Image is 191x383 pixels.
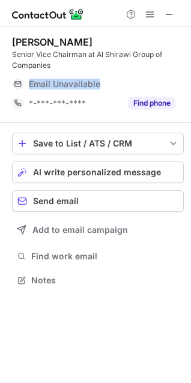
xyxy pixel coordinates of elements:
span: Add to email campaign [32,225,128,235]
div: Save to List / ATS / CRM [33,139,163,148]
button: save-profile-one-click [12,133,184,154]
button: Notes [12,272,184,289]
div: [PERSON_NAME] [12,36,92,48]
span: AI write personalized message [33,167,161,177]
span: Find work email [31,251,179,262]
span: Email Unavailable [29,79,100,89]
button: AI write personalized message [12,161,184,183]
img: ContactOut v5.3.10 [12,7,84,22]
button: Add to email campaign [12,219,184,241]
div: Senior Vice Chairman at Al Shirawi Group of Companies [12,49,184,71]
span: Send email [33,196,79,206]
button: Find work email [12,248,184,265]
span: Notes [31,275,179,286]
button: Reveal Button [128,97,175,109]
button: Send email [12,190,184,212]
